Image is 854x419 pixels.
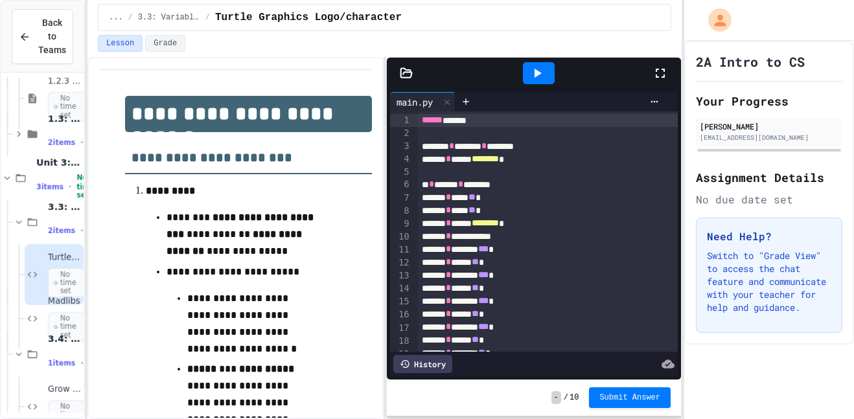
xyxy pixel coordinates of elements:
button: Lesson [98,35,143,52]
span: No time set [48,312,86,342]
h3: Need Help? [707,229,831,244]
h1: 2A Intro to CS [696,52,805,71]
div: 14 [390,282,411,295]
div: No due date set [696,192,842,207]
div: 13 [390,269,411,282]
p: Switch to "Grade View" to access the chat feature and communicate with your teacher for help and ... [707,249,831,314]
span: • [69,181,71,192]
span: • [80,225,83,236]
span: Madlibs [48,296,81,307]
div: 5 [390,166,411,179]
span: No time set [48,268,86,298]
h2: Assignment Details [696,168,842,187]
div: 1 [390,114,411,127]
div: My Account [695,5,735,35]
span: 3.4: Mathematical Operators [48,333,81,345]
span: Submit Answer [599,392,660,403]
span: • [80,357,83,368]
div: 10 [390,231,411,243]
span: ... [109,12,123,23]
div: 2 [390,127,411,140]
h2: Your Progress [696,92,842,110]
button: Back to Teams [12,9,73,64]
span: Back to Teams [38,16,66,57]
div: History [393,355,452,373]
span: 1.3: Ethics in Computing [48,113,81,124]
button: Submit Answer [589,387,671,408]
div: 19 [390,348,411,361]
div: [PERSON_NAME] [700,120,838,132]
div: 3 [390,140,411,153]
span: Unit 3: Programming Fundamentals [36,157,81,168]
div: 17 [390,322,411,335]
button: Grade [145,35,185,52]
div: 16 [390,308,411,321]
div: [EMAIL_ADDRESS][DOMAIN_NAME] [700,133,838,142]
span: / [128,12,133,23]
span: 3.3: Variables and Data Types [48,201,81,212]
div: 8 [390,205,411,218]
span: 1 items [48,359,75,367]
span: 3 items [36,183,63,191]
div: 18 [390,335,411,348]
span: No time set [48,92,86,122]
div: 7 [390,192,411,205]
span: Grow a Garden [48,384,81,395]
div: main.py [390,92,456,111]
span: Turtle Graphics Logo/character [48,252,81,263]
span: • [80,137,83,148]
div: 12 [390,256,411,269]
span: - [551,391,561,404]
div: 4 [390,153,411,166]
div: main.py [390,95,439,109]
span: 2 items [48,227,75,235]
span: 2 items [48,139,75,147]
div: 9 [390,218,411,231]
div: 6 [390,178,411,191]
span: / [205,12,210,23]
div: 11 [390,243,411,256]
span: No time set [76,174,95,199]
span: 3.3: Variables and Data Types [138,12,200,23]
span: Turtle Graphics Logo/character [215,10,402,25]
span: / [564,392,568,403]
span: 1.2.3 Professional Communication Challenge [48,76,81,87]
span: 10 [570,392,579,403]
div: 15 [390,295,411,308]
